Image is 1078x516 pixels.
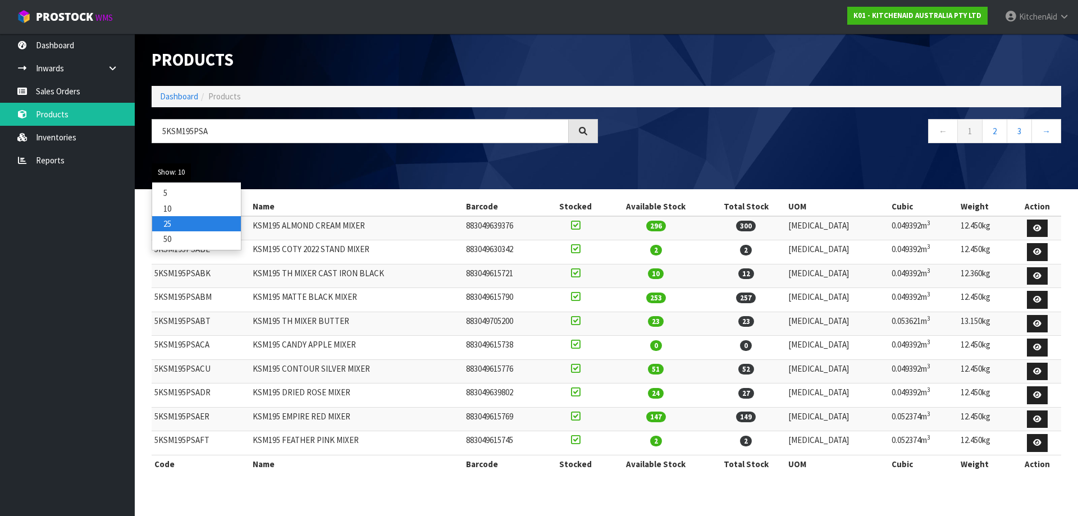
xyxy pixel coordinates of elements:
[785,198,889,216] th: UOM
[736,221,756,231] span: 300
[1013,198,1061,216] th: Action
[250,383,463,408] td: KSM195 DRIED ROSE MIXER
[546,455,605,473] th: Stocked
[650,340,662,351] span: 0
[152,240,250,264] td: 5KSM195PSABE
[152,288,250,312] td: 5KSM195PSABM
[646,221,666,231] span: 296
[707,198,785,216] th: Total Stock
[152,51,598,69] h1: Products
[927,338,930,346] sup: 3
[463,407,546,431] td: 883049615769
[958,455,1013,473] th: Weight
[648,316,664,327] span: 23
[1007,119,1032,143] a: 3
[958,312,1013,336] td: 13.150kg
[152,383,250,408] td: 5KSM195PSADR
[463,198,546,216] th: Barcode
[927,243,930,250] sup: 3
[889,240,958,264] td: 0.049392m
[36,10,93,24] span: ProStock
[250,455,463,473] th: Name
[958,198,1013,216] th: Weight
[95,12,113,23] small: WMS
[615,119,1061,147] nav: Page navigation
[928,119,958,143] a: ←
[463,264,546,288] td: 883049615721
[605,455,707,473] th: Available Stock
[958,216,1013,240] td: 12.450kg
[785,431,889,455] td: [MEDICAL_DATA]
[1013,455,1061,473] th: Action
[152,264,250,288] td: 5KSM195PSABK
[785,336,889,360] td: [MEDICAL_DATA]
[250,359,463,383] td: KSM195 CONTOUR SILVER MIXER
[463,336,546,360] td: 883049615738
[740,245,752,255] span: 2
[648,364,664,375] span: 51
[927,314,930,322] sup: 3
[152,312,250,336] td: 5KSM195PSABT
[889,407,958,431] td: 0.052374m
[546,198,605,216] th: Stocked
[785,359,889,383] td: [MEDICAL_DATA]
[650,245,662,255] span: 2
[152,359,250,383] td: 5KSM195PSACU
[152,455,250,473] th: Code
[648,268,664,279] span: 10
[160,91,198,102] a: Dashboard
[889,336,958,360] td: 0.049392m
[958,359,1013,383] td: 12.450kg
[927,410,930,418] sup: 3
[250,240,463,264] td: KSM195 COTY 2022 STAND MIXER
[889,264,958,288] td: 0.049392m
[463,431,546,455] td: 883049615745
[889,312,958,336] td: 0.053621m
[707,455,785,473] th: Total Stock
[646,293,666,303] span: 253
[785,264,889,288] td: [MEDICAL_DATA]
[463,312,546,336] td: 883049705200
[785,312,889,336] td: [MEDICAL_DATA]
[889,383,958,408] td: 0.049392m
[1031,119,1061,143] a: →
[250,288,463,312] td: KSM195 MATTE BLACK MIXER
[982,119,1007,143] a: 2
[250,312,463,336] td: KSM195 TH MIXER BUTTER
[958,240,1013,264] td: 12.450kg
[785,455,889,473] th: UOM
[648,388,664,399] span: 24
[785,383,889,408] td: [MEDICAL_DATA]
[250,264,463,288] td: KSM195 TH MIXER CAST IRON BLACK
[738,316,754,327] span: 23
[646,412,666,422] span: 147
[785,216,889,240] td: [MEDICAL_DATA]
[250,336,463,360] td: KSM195 CANDY APPLE MIXER
[463,288,546,312] td: 883049615790
[958,431,1013,455] td: 12.450kg
[738,364,754,375] span: 52
[463,240,546,264] td: 883049630342
[957,119,983,143] a: 1
[958,383,1013,408] td: 12.450kg
[650,436,662,446] span: 2
[785,240,889,264] td: [MEDICAL_DATA]
[958,264,1013,288] td: 12.360kg
[152,216,241,231] a: 25
[927,362,930,370] sup: 3
[152,119,569,143] input: Search products
[740,340,752,351] span: 0
[463,359,546,383] td: 883049615776
[927,433,930,441] sup: 3
[958,336,1013,360] td: 12.450kg
[463,216,546,240] td: 883049639376
[152,407,250,431] td: 5KSM195PSAER
[958,288,1013,312] td: 12.450kg
[736,412,756,422] span: 149
[853,11,981,20] strong: K01 - KITCHENAID AUSTRALIA PTY LTD
[889,216,958,240] td: 0.049392m
[738,388,754,399] span: 27
[250,198,463,216] th: Name
[889,455,958,473] th: Cubic
[605,198,707,216] th: Available Stock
